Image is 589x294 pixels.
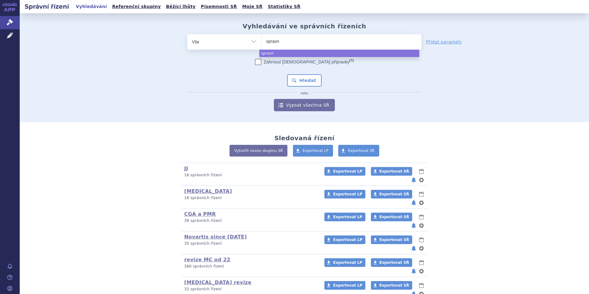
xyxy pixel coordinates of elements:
p: 18 správních řízení [184,195,316,201]
a: Vyhledávání [74,2,109,11]
button: lhůty [418,282,424,289]
span: Exportovat SŘ [380,238,409,242]
button: nastavení [418,199,424,206]
h2: Vyhledávání ve správních řízeních [242,22,366,30]
a: Exportovat SŘ [338,145,379,157]
p: 39 správních řízení [184,218,316,223]
button: lhůty [418,168,424,175]
a: Běžící lhůty [164,2,197,11]
p: 32 správních řízení [184,287,316,292]
a: Exportovat SŘ [371,281,412,290]
label: Zahrnout [DEMOGRAPHIC_DATA] přípravky [255,59,354,65]
a: Exportovat LP [324,258,365,267]
span: Exportovat LP [333,169,362,174]
a: Exportovat SŘ [371,190,412,198]
button: nastavení [418,267,424,275]
button: notifikace [411,199,417,206]
span: Exportovat SŘ [380,215,409,219]
span: Exportovat SŘ [380,260,409,265]
a: Exportovat SŘ [371,258,412,267]
button: lhůty [418,190,424,198]
a: revize MC od 22 [184,257,230,263]
a: Exportovat SŘ [371,235,412,244]
abbr: (?) [349,59,354,63]
a: [MEDICAL_DATA] [184,188,232,194]
button: Hledat [287,74,322,87]
button: nastavení [418,176,424,184]
p: 35 správních řízení [184,241,316,246]
span: Exportovat SŘ [380,192,409,196]
span: Exportovat LP [333,215,362,219]
button: notifikace [411,176,417,184]
a: Exportovat SŘ [371,213,412,221]
span: Exportovat LP [333,283,362,288]
h2: Sledovaná řízení [274,134,334,142]
i: nebo [298,92,311,95]
a: Referenční skupiny [110,2,163,11]
a: Exportovat SŘ [371,167,412,176]
button: nastavení [418,245,424,252]
span: Exportovat SŘ [348,149,375,153]
span: Exportovat LP [333,192,362,196]
a: CGA a PMR [184,211,216,217]
button: notifikace [411,222,417,229]
p: 360 správních řízení [184,264,316,269]
a: Přidat parametr [426,39,462,45]
a: Exportovat LP [293,145,333,157]
a: [MEDICAL_DATA] revize [184,280,251,285]
button: nastavení [418,222,424,229]
span: Exportovat SŘ [380,283,409,288]
a: Vytvořit novou skupinu SŘ [230,145,287,157]
a: Exportovat LP [324,167,365,176]
a: Exportovat LP [324,213,365,221]
a: Písemnosti SŘ [199,2,239,11]
button: lhůty [418,259,424,266]
a: Moje SŘ [240,2,264,11]
h2: Správní řízení [20,2,74,11]
li: spravn [259,50,419,57]
span: Exportovat LP [333,260,362,265]
a: Exportovat LP [324,281,365,290]
span: Exportovat LP [333,238,362,242]
p: 16 správních řízení [184,173,316,178]
button: notifikace [411,267,417,275]
span: Exportovat SŘ [380,169,409,174]
a: Statistiky SŘ [266,2,302,11]
a: Novartis since [DATE] [184,234,247,240]
a: JJ [184,165,188,171]
span: Exportovat LP [303,149,329,153]
a: Exportovat LP [324,235,365,244]
a: Exportovat LP [324,190,365,198]
button: notifikace [411,245,417,252]
a: Vypsat všechna SŘ [274,99,335,111]
button: lhůty [418,213,424,221]
button: lhůty [418,236,424,243]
